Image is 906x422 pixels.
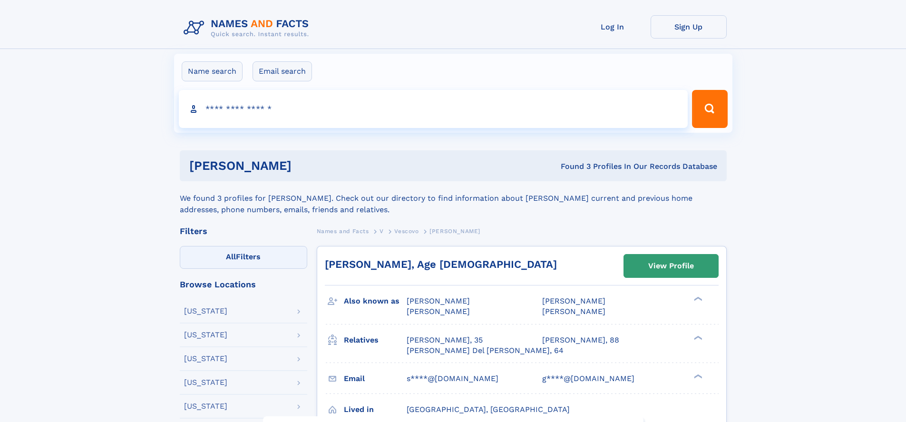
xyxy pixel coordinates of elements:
[380,225,384,237] a: V
[344,371,407,387] h3: Email
[394,228,419,235] span: Vescovo
[344,402,407,418] h3: Lived in
[429,228,480,235] span: [PERSON_NAME]
[179,90,688,128] input: search input
[692,373,703,379] div: ❯
[184,331,227,339] div: [US_STATE]
[648,255,694,277] div: View Profile
[317,225,369,237] a: Names and Facts
[542,307,605,316] span: [PERSON_NAME]
[394,225,419,237] a: Vescovo
[180,227,307,236] div: Filters
[180,246,307,269] label: Filters
[184,379,227,386] div: [US_STATE]
[344,332,407,348] h3: Relatives
[407,405,570,414] span: [GEOGRAPHIC_DATA], [GEOGRAPHIC_DATA]
[180,181,727,216] div: We found 3 profiles for [PERSON_NAME]. Check out our directory to find information about [PERSON_...
[344,293,407,309] h3: Also known as
[407,307,470,316] span: [PERSON_NAME]
[184,355,227,363] div: [US_STATE]
[182,61,243,81] label: Name search
[189,160,426,172] h1: [PERSON_NAME]
[380,228,384,235] span: V
[542,335,619,345] a: [PERSON_NAME], 88
[692,296,703,302] div: ❯
[253,61,312,81] label: Email search
[407,345,564,356] a: [PERSON_NAME] Del [PERSON_NAME], 64
[184,402,227,410] div: [US_STATE]
[575,15,651,39] a: Log In
[184,307,227,315] div: [US_STATE]
[651,15,727,39] a: Sign Up
[407,296,470,305] span: [PERSON_NAME]
[226,252,236,261] span: All
[692,90,727,128] button: Search Button
[180,15,317,41] img: Logo Names and Facts
[542,296,605,305] span: [PERSON_NAME]
[407,335,483,345] a: [PERSON_NAME], 35
[426,161,717,172] div: Found 3 Profiles In Our Records Database
[180,280,307,289] div: Browse Locations
[325,258,557,270] a: [PERSON_NAME], Age [DEMOGRAPHIC_DATA]
[624,255,718,277] a: View Profile
[692,334,703,341] div: ❯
